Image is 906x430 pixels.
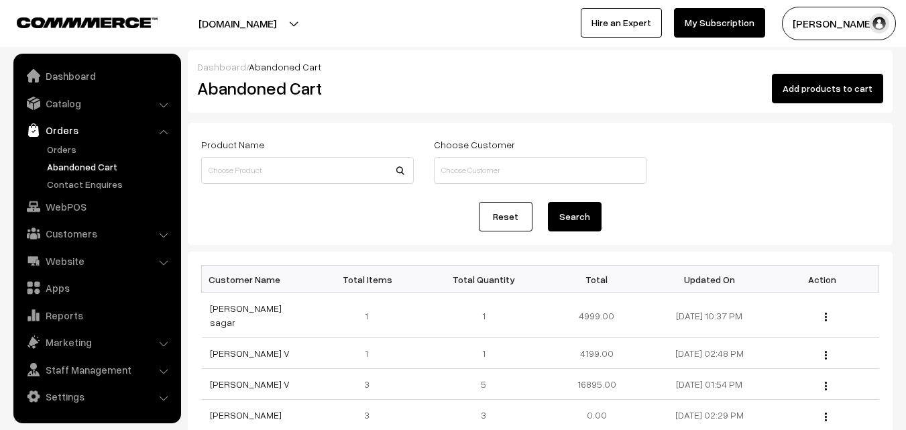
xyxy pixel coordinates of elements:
a: WebPOS [17,195,176,219]
th: Total [540,266,653,293]
button: Add products to cart [772,74,883,103]
a: Dashboard [17,64,176,88]
a: [PERSON_NAME] V [210,347,290,359]
button: Search [548,202,602,231]
td: 1 [427,293,540,338]
a: [PERSON_NAME] V [210,378,290,390]
button: [DOMAIN_NAME] [152,7,323,40]
label: Product Name [201,138,264,152]
td: [DATE] 01:54 PM [653,369,766,400]
td: 1 [427,338,540,369]
a: Customers [17,221,176,246]
a: Dashboard [197,61,246,72]
input: Choose Customer [434,157,646,184]
a: Reports [17,303,176,327]
td: 3 [315,369,427,400]
a: My Subscription [674,8,765,38]
img: Menu [825,351,827,360]
td: 16895.00 [540,369,653,400]
img: Menu [825,413,827,421]
th: Total Items [315,266,427,293]
td: 5 [427,369,540,400]
img: user [869,13,889,34]
a: Contact Enquires [44,177,176,191]
img: COMMMERCE [17,17,158,28]
a: COMMMERCE [17,13,134,30]
a: Apps [17,276,176,300]
a: Orders [17,118,176,142]
img: Menu [825,313,827,321]
h2: Abandoned Cart [197,78,412,99]
th: Action [766,266,879,293]
td: 1 [315,293,427,338]
a: Staff Management [17,358,176,382]
a: [PERSON_NAME] [210,409,282,421]
td: [DATE] 02:48 PM [653,338,766,369]
td: 1 [315,338,427,369]
th: Total Quantity [427,266,540,293]
button: [PERSON_NAME] [782,7,896,40]
td: [DATE] 10:37 PM [653,293,766,338]
div: / [197,60,883,74]
a: Marketing [17,330,176,354]
th: Updated On [653,266,766,293]
a: [PERSON_NAME] sagar [210,303,282,328]
input: Choose Product [201,157,414,184]
span: Abandoned Cart [249,61,321,72]
th: Customer Name [202,266,315,293]
img: Menu [825,382,827,390]
a: Hire an Expert [581,8,662,38]
a: Orders [44,142,176,156]
td: 4199.00 [540,338,653,369]
label: Choose Customer [434,138,515,152]
a: Catalog [17,91,176,115]
td: 4999.00 [540,293,653,338]
a: Website [17,249,176,273]
a: Reset [479,202,532,231]
a: Abandoned Cart [44,160,176,174]
a: Settings [17,384,176,409]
